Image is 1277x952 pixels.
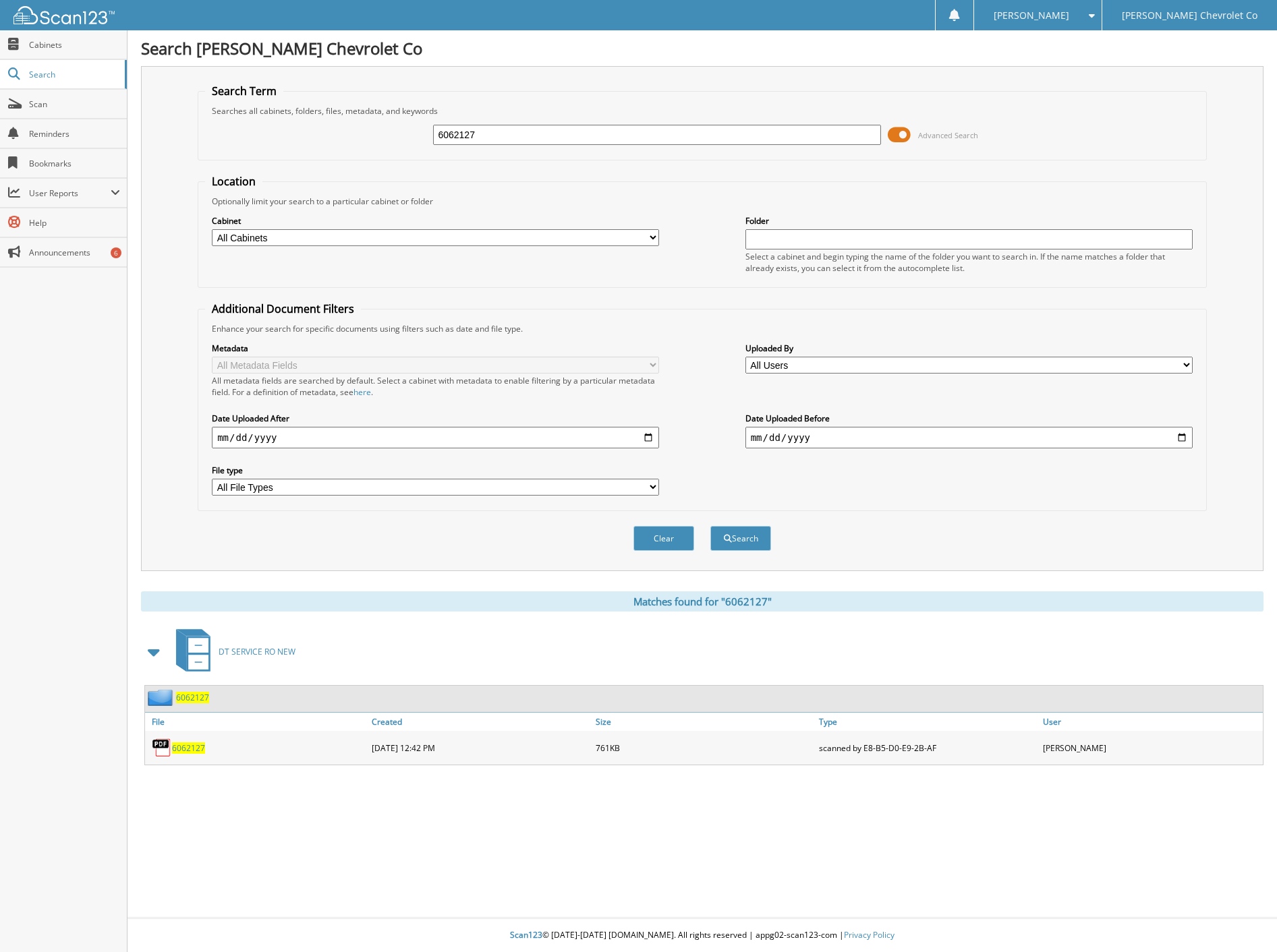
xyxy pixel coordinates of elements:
[29,98,120,110] span: Scan
[205,196,1199,207] div: Optionally limit your search to a particular cabinet or folder
[212,375,659,398] div: All metadata fields are searched by default. Select a cabinet with metadata to enable filtering b...
[148,689,176,706] img: folder2.png
[29,39,120,51] span: Cabinets
[1040,734,1263,761] div: [PERSON_NAME]
[745,343,1193,354] label: Uploaded By
[111,247,121,258] div: 6
[29,247,120,258] span: Announcements
[176,692,209,703] a: 6062127
[710,526,771,551] button: Search
[592,734,816,761] div: 761KB
[1122,11,1257,20] span: [PERSON_NAME] Chevrolet Co
[918,130,978,140] span: Advanced Search
[13,6,115,24] img: scan123-logo-white.svg
[745,427,1193,448] input: end
[141,37,1264,59] h1: Search [PERSON_NAME] Chevrolet Co
[205,174,262,189] legend: Location
[205,84,283,98] legend: Search Term
[29,217,120,229] span: Help
[994,11,1069,20] span: [PERSON_NAME]
[172,742,205,754] a: 6062127
[816,713,1039,731] a: Type
[212,343,659,354] label: Metadata
[368,734,592,761] div: [DATE] 12:42 PM
[816,734,1039,761] div: scanned by E8-B5-D0-E9-2B-AF
[745,215,1193,227] label: Folder
[212,427,659,448] input: start
[1040,713,1263,731] a: User
[168,625,295,678] a: DT SERVICE RO NEW
[29,158,120,169] span: Bookmarks
[205,105,1199,117] div: Searches all cabinets, folders, files, metadata, and keywords
[29,69,118,80] span: Search
[353,386,371,398] a: here
[368,713,592,731] a: Created
[844,929,895,941] a: Privacy Policy
[592,713,816,731] a: Size
[29,128,120,140] span: Reminders
[510,929,542,941] span: Scan123
[212,215,659,227] label: Cabinet
[745,413,1193,424] label: Date Uploaded Before
[633,526,694,551] button: Clear
[205,301,361,316] legend: Additional Document Filters
[127,919,1277,952] div: © [DATE]-[DATE] [DOMAIN_NAME]. All rights reserved | appg02-scan123-com |
[29,187,111,199] span: User Reports
[212,465,659,476] label: File type
[212,413,659,424] label: Date Uploaded After
[152,738,172,758] img: PDF.png
[145,713,368,731] a: File
[205,323,1199,334] div: Enhance your search for specific documents using filters such as date and file type.
[141,591,1264,612] div: Matches found for "6062127"
[745,251,1193,274] div: Select a cabinet and begin typing the name of the folder you want to search in. If the name match...
[219,646,295,657] span: DT SERVICE RO NEW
